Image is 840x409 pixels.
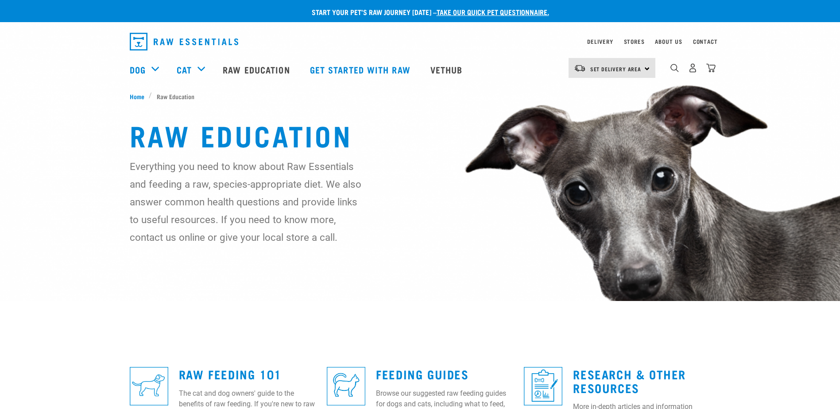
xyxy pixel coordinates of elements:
[624,40,645,43] a: Stores
[130,92,149,101] a: Home
[123,29,718,54] nav: dropdown navigation
[179,370,282,377] a: Raw Feeding 101
[130,63,146,76] a: Dog
[214,52,301,87] a: Raw Education
[376,370,468,377] a: Feeding Guides
[130,367,168,405] img: re-icons-dog3-sq-blue.png
[130,119,711,150] h1: Raw Education
[706,63,716,73] img: home-icon@2x.png
[422,52,474,87] a: Vethub
[327,367,365,405] img: re-icons-cat2-sq-blue.png
[574,64,586,72] img: van-moving.png
[130,158,362,246] p: Everything you need to know about Raw Essentials and feeding a raw, species-appropriate diet. We ...
[587,40,613,43] a: Delivery
[130,33,238,50] img: Raw Essentials Logo
[693,40,718,43] a: Contact
[301,52,422,87] a: Get started with Raw
[688,63,697,73] img: user.png
[524,367,562,405] img: re-icons-healthcheck1-sq-blue.png
[130,92,144,101] span: Home
[670,64,679,72] img: home-icon-1@2x.png
[437,10,549,14] a: take our quick pet questionnaire.
[130,92,711,101] nav: breadcrumbs
[590,67,642,70] span: Set Delivery Area
[655,40,682,43] a: About Us
[177,63,192,76] a: Cat
[573,370,686,391] a: Research & Other Resources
